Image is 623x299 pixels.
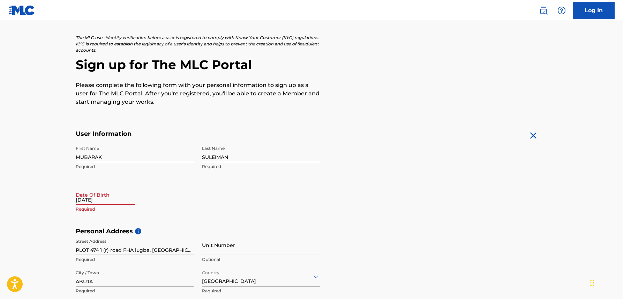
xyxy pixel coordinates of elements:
[76,227,547,235] h5: Personal Address
[8,5,35,15] img: MLC Logo
[528,130,539,141] img: close
[590,272,594,293] div: Drag
[539,6,548,15] img: search
[202,163,320,170] p: Required
[573,2,615,19] a: Log In
[555,3,569,17] div: Help
[76,288,194,294] p: Required
[557,6,566,15] img: help
[202,265,219,276] label: Country
[135,228,141,234] span: i
[76,163,194,170] p: Required
[76,57,547,73] h2: Sign up for The MLC Portal
[76,256,194,263] p: Required
[76,130,320,138] h5: User Information
[202,268,320,285] div: [GEOGRAPHIC_DATA]
[202,256,320,263] p: Optional
[76,35,320,53] p: The MLC uses identity verification before a user is registered to comply with Know Your Customer ...
[76,206,194,212] p: Required
[76,81,320,106] p: Please complete the following form with your personal information to sign up as a user for The ML...
[536,3,550,17] a: Public Search
[588,265,623,299] iframe: Chat Widget
[202,288,320,294] p: Required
